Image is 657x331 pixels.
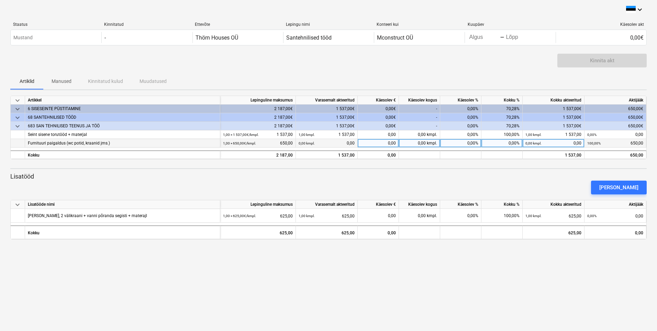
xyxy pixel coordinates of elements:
[523,225,584,239] div: 625,00
[481,209,523,223] div: 100,00%
[525,133,542,137] small: 1,00 kmpl.
[286,34,332,41] div: Santehnilised tööd
[587,133,597,137] small: 0,00%
[220,122,296,130] div: 2 187,00€
[468,22,553,27] div: Kuupäev
[296,225,358,239] div: 625,00
[377,22,462,27] div: Konteeri kui
[220,225,296,239] div: 625,00
[591,181,647,194] button: [PERSON_NAME]
[523,122,584,130] div: 1 537,00€
[296,200,358,209] div: Varasemalt akteeritud
[399,209,440,223] div: 0,00 kmpl.
[587,214,597,218] small: 0,00%
[13,22,99,27] div: Staatus
[587,139,643,148] div: 650,00
[358,200,399,209] div: Käesolev €
[220,113,296,122] div: 2 187,00€
[440,200,481,209] div: Käesolev %
[399,96,440,105] div: Käesolev kogus
[28,130,217,139] div: Seint sisene torutööd + materjal
[358,130,399,139] div: 0,00
[481,96,523,105] div: Kokku %
[25,200,220,209] div: Lisatööde nimi
[223,209,293,223] div: 625,00
[299,209,355,223] div: 625,00
[220,200,296,209] div: Lepinguline maksumus
[52,78,71,85] p: Manused
[525,130,581,139] div: 1 537,00
[360,209,396,223] div: 0,00
[28,139,217,148] div: Furnituuri paigaldus (wc potid, kraanid jms.)
[584,113,646,122] div: 650,00€
[523,113,584,122] div: 1 537,00€
[481,122,523,130] div: 70,28%
[25,96,220,105] div: Artikkel
[558,22,644,27] div: Käesolev akt
[399,139,440,148] div: 0,00 kmpl.
[587,151,643,160] div: 650,00
[440,96,481,105] div: Käesolev %
[195,22,280,27] div: Ettevõte
[19,78,35,85] p: Artiklid
[481,105,523,113] div: 70,28%
[599,183,638,192] div: [PERSON_NAME]
[587,141,601,145] small: 100,00%
[223,130,293,139] div: 1 537,00
[13,96,22,105] span: keyboard_arrow_down
[525,141,542,145] small: 0,00 kmpl.
[296,105,358,113] div: 1 537,00€
[358,113,399,122] div: 0,00€
[28,122,217,130] div: 683 SAN TEHNILISED TEENUS JA TÖÖ
[358,96,399,105] div: Käesolev €
[358,139,399,148] div: 0,00
[523,96,584,105] div: Kokku akteeritud
[481,113,523,122] div: 70,28%
[440,105,481,113] div: 0,00%
[525,214,542,218] small: 1,00 kmpl.
[25,225,220,239] div: Kokku
[13,201,22,209] span: keyboard_arrow_down
[13,105,22,113] span: keyboard_arrow_down
[286,22,371,27] div: Lepingu nimi
[504,33,537,42] input: Lõpp
[196,34,238,41] div: Thörn Houses OÜ
[223,151,293,160] div: 2 187,00
[25,150,220,159] div: Kokku
[28,209,147,222] div: Lisa torude paigaldamine, 2 välikraani + vanni põranda segisti + materajl
[523,200,584,209] div: Kokku akteeritud
[587,209,643,223] div: 0,00
[399,200,440,209] div: Käesolev kogus
[223,139,293,148] div: 650,00
[440,113,481,122] div: 0,00%
[299,141,315,145] small: 0,00 kmpl.
[500,35,504,40] div: -
[358,122,399,130] div: 0,00€
[523,105,584,113] div: 1 537,00€
[299,214,315,218] small: 1,00 kmpl.
[223,141,256,145] small: 1,00 × 650,00€ / kmpl.
[399,122,440,130] div: -
[299,133,315,137] small: 1,00 kmpl.
[358,105,399,113] div: 0,00€
[556,32,646,43] div: 0,00€
[481,200,523,209] div: Kokku %
[28,105,217,113] div: 6 SISESEINTE PÜSTITAMINE
[220,96,296,105] div: Lepinguline maksumus
[481,130,523,139] div: 100,00%
[440,130,481,139] div: 0,00%
[584,225,646,239] div: 0,00
[481,139,523,148] div: 0,00%
[440,139,481,148] div: 0,00%
[584,96,646,105] div: Aktijääk
[584,122,646,130] div: 650,00€
[440,122,481,130] div: 0,00%
[399,130,440,139] div: 0,00 kmpl.
[223,214,256,218] small: 1,00 × 625,00€ / kmpl.
[296,122,358,130] div: 1 537,00€
[299,151,355,160] div: 1 537,00
[296,113,358,122] div: 1 537,00€
[525,139,581,148] div: 0,00
[584,105,646,113] div: 650,00€
[358,225,399,239] div: 0,00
